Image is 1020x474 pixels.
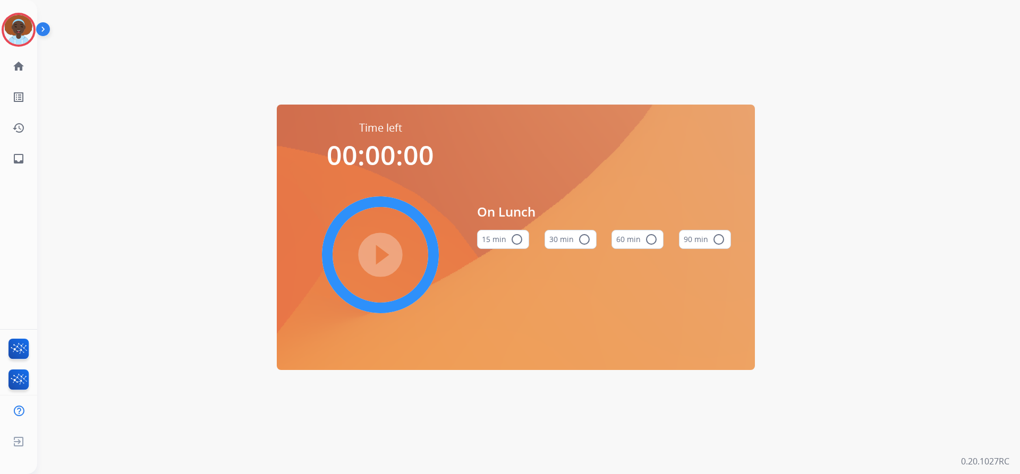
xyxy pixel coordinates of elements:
[12,122,25,134] mat-icon: history
[4,15,33,45] img: avatar
[359,120,402,135] span: Time left
[961,455,1009,468] p: 0.20.1027RC
[327,137,434,173] span: 00:00:00
[12,152,25,165] mat-icon: inbox
[545,230,597,249] button: 30 min
[477,230,529,249] button: 15 min
[12,91,25,104] mat-icon: list_alt
[511,233,523,246] mat-icon: radio_button_unchecked
[712,233,725,246] mat-icon: radio_button_unchecked
[679,230,731,249] button: 90 min
[611,230,664,249] button: 60 min
[477,202,731,221] span: On Lunch
[578,233,591,246] mat-icon: radio_button_unchecked
[12,60,25,73] mat-icon: home
[645,233,658,246] mat-icon: radio_button_unchecked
